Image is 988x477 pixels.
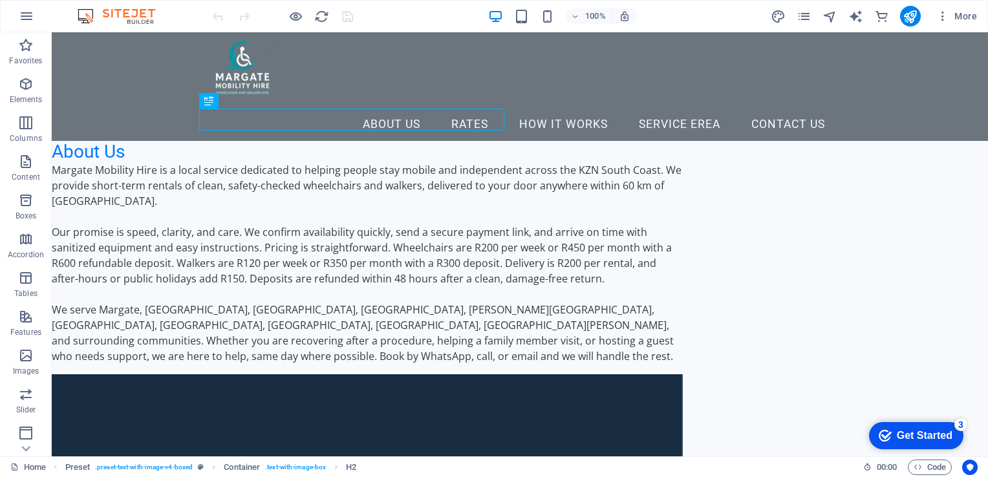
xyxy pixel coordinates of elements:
[314,8,329,24] button: reload
[16,405,36,415] p: Slider
[65,460,91,475] span: Click to select. Double-click to edit
[10,327,41,337] p: Features
[314,9,329,24] i: Reload page
[38,14,94,26] div: Get Started
[12,172,40,182] p: Content
[10,460,46,475] a: Click to cancel selection. Double-click to open Pages
[848,8,864,24] button: text_generator
[9,56,42,66] p: Favorites
[74,8,171,24] img: Editor Logo
[771,8,786,24] button: design
[13,366,39,376] p: Images
[962,460,978,475] button: Usercentrics
[65,460,357,475] nav: breadcrumb
[874,9,889,24] i: Commerce
[16,211,37,221] p: Boxes
[14,288,38,299] p: Tables
[797,8,812,24] button: pages
[10,6,105,34] div: Get Started 3 items remaining, 40% complete
[848,9,863,24] i: AI Writer
[10,133,42,143] p: Columns
[877,460,897,475] span: 00 00
[903,9,918,24] i: Publish
[908,460,952,475] button: Code
[900,6,921,26] button: publish
[936,10,977,23] span: More
[585,8,606,24] h6: 100%
[96,3,109,16] div: 3
[886,462,888,472] span: :
[8,249,44,260] p: Accordion
[874,8,890,24] button: commerce
[95,460,193,475] span: . preset-text-with-image-v4-boxed
[797,9,811,24] i: Pages (Ctrl+Alt+S)
[346,460,356,475] span: Click to select. Double-click to edit
[822,9,837,24] i: Navigator
[822,8,838,24] button: navigator
[931,6,982,26] button: More
[863,460,897,475] h6: Session time
[566,8,612,24] button: 100%
[914,460,946,475] span: Code
[619,10,630,22] i: On resize automatically adjust zoom level to fit chosen device.
[224,460,260,475] span: Click to select. Double-click to edit
[771,9,786,24] i: Design (Ctrl+Alt+Y)
[265,460,326,475] span: . text-with-image-box
[198,463,204,471] i: This element is a customizable preset
[10,94,43,105] p: Elements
